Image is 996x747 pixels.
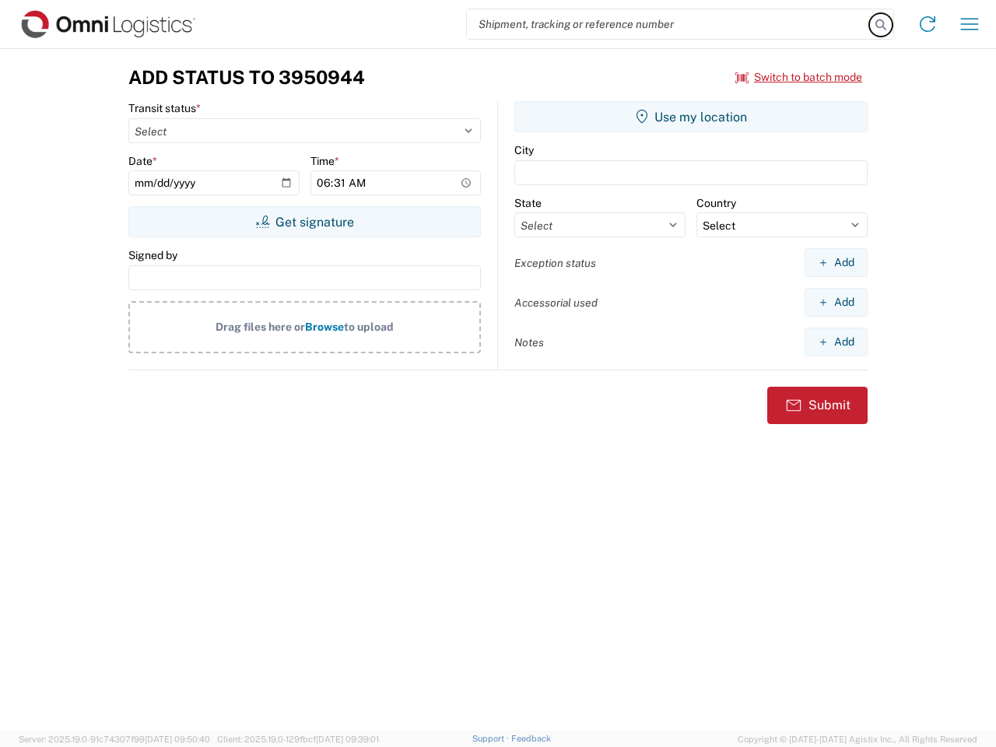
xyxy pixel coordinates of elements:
[805,328,868,356] button: Add
[696,196,736,210] label: Country
[145,735,210,744] span: [DATE] 09:50:40
[805,248,868,277] button: Add
[514,101,868,132] button: Use my location
[805,288,868,317] button: Add
[128,154,157,168] label: Date
[310,154,339,168] label: Time
[511,734,551,743] a: Feedback
[514,256,596,270] label: Exception status
[344,321,394,333] span: to upload
[128,248,177,262] label: Signed by
[514,143,534,157] label: City
[514,196,542,210] label: State
[767,387,868,424] button: Submit
[514,296,598,310] label: Accessorial used
[316,735,379,744] span: [DATE] 09:39:01
[19,735,210,744] span: Server: 2025.19.0-91c74307f99
[216,321,305,333] span: Drag files here or
[128,66,365,89] h3: Add Status to 3950944
[128,206,481,237] button: Get signature
[217,735,379,744] span: Client: 2025.19.0-129fbcf
[128,101,201,115] label: Transit status
[467,9,870,39] input: Shipment, tracking or reference number
[514,335,544,349] label: Notes
[738,732,977,746] span: Copyright © [DATE]-[DATE] Agistix Inc., All Rights Reserved
[735,65,862,90] button: Switch to batch mode
[305,321,344,333] span: Browse
[472,734,511,743] a: Support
